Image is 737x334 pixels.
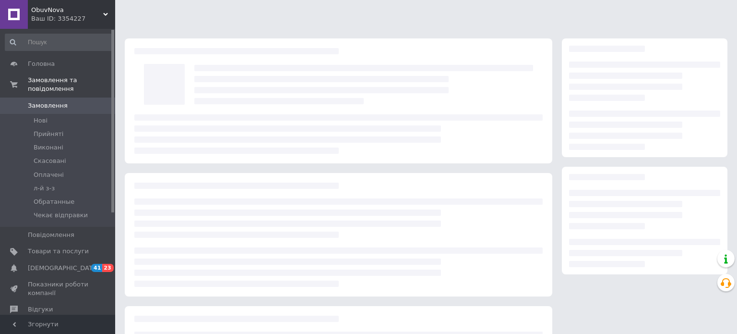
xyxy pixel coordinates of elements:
span: Скасовані [34,157,66,165]
span: 41 [91,264,102,272]
span: Повідомлення [28,231,74,239]
span: Виконані [34,143,63,152]
span: л-й з-з [34,184,55,193]
input: Пошук [5,34,113,51]
span: Відгуки [28,305,53,314]
span: Прийняті [34,130,63,138]
span: Оплачені [34,171,64,179]
span: ObuvNova [31,6,103,14]
span: Чекає відправки [34,211,88,220]
span: Головна [28,60,55,68]
span: Замовлення [28,101,68,110]
span: [DEMOGRAPHIC_DATA] [28,264,99,272]
span: Показники роботи компанії [28,280,89,297]
span: Замовлення та повідомлення [28,76,115,93]
div: Ваш ID: 3354227 [31,14,115,23]
span: Товари та послуги [28,247,89,256]
span: Нові [34,116,48,125]
span: Обратанные [34,198,74,206]
span: 23 [102,264,113,272]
